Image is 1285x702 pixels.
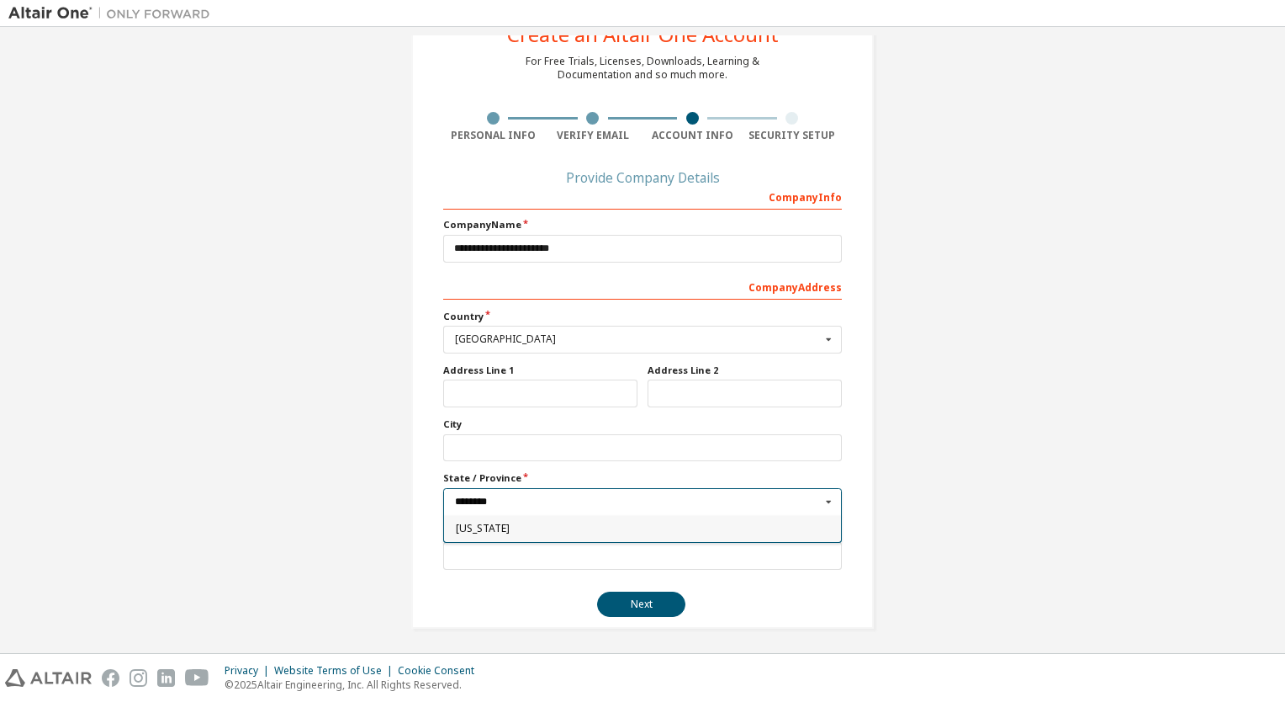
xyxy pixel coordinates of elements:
[225,678,484,692] p: © 2025 Altair Engineering, Inc. All Rights Reserved.
[274,664,398,678] div: Website Terms of Use
[443,129,543,142] div: Personal Info
[102,669,119,687] img: facebook.svg
[456,524,830,534] span: [US_STATE]
[507,24,779,45] div: Create an Altair One Account
[443,273,842,300] div: Company Address
[455,334,821,344] div: [GEOGRAPHIC_DATA]
[130,669,147,687] img: instagram.svg
[185,669,209,687] img: youtube.svg
[443,471,842,485] label: State / Province
[225,664,274,678] div: Privacy
[5,669,92,687] img: altair_logo.svg
[597,592,685,617] button: Next
[443,364,637,377] label: Address Line 1
[443,173,842,183] div: Provide Company Details
[526,55,759,82] div: For Free Trials, Licenses, Downloads, Learning & Documentation and so much more.
[8,5,219,22] img: Altair One
[157,669,175,687] img: linkedin.svg
[443,218,842,231] label: Company Name
[443,310,842,323] label: Country
[543,129,643,142] div: Verify Email
[743,129,843,142] div: Security Setup
[443,183,842,210] div: Company Info
[398,664,484,678] div: Cookie Consent
[648,364,842,377] label: Address Line 2
[642,129,743,142] div: Account Info
[443,417,842,431] label: City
